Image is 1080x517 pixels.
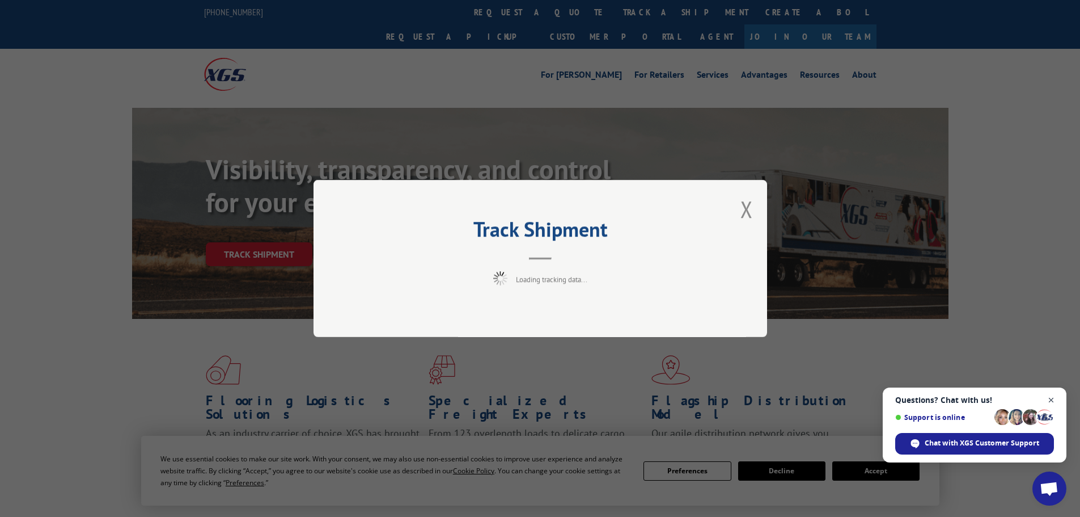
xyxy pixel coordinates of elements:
span: Questions? Chat with us! [895,396,1054,405]
img: xgs-loading [493,271,507,285]
h2: Track Shipment [370,221,710,243]
span: Close chat [1044,393,1058,407]
div: Chat with XGS Customer Support [895,433,1054,455]
button: Close modal [740,194,753,224]
span: Loading tracking data... [516,275,587,284]
span: Chat with XGS Customer Support [925,438,1039,448]
div: Open chat [1032,472,1066,506]
span: Support is online [895,413,990,422]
